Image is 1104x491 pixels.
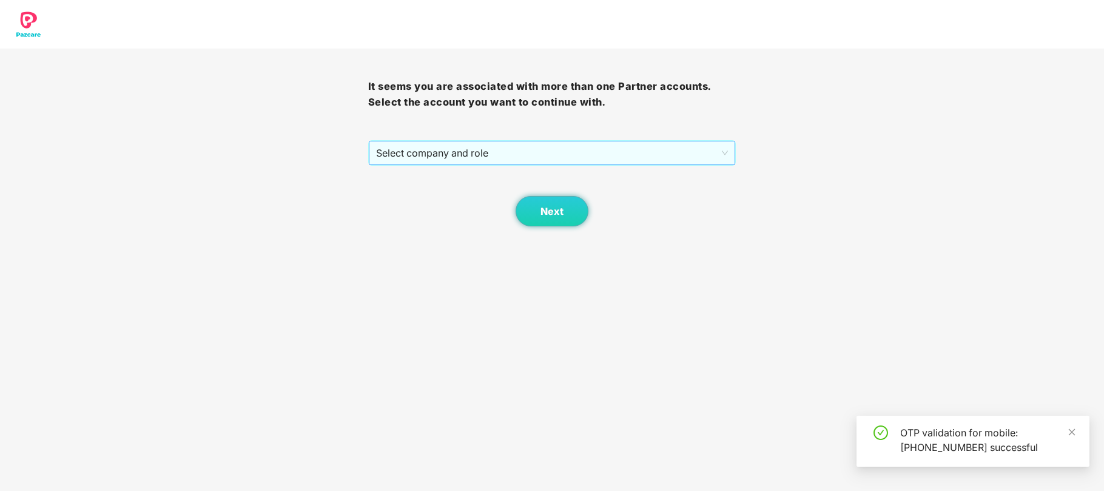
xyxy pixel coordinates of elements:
span: check-circle [873,425,888,440]
button: Next [516,196,588,226]
span: Select company and role [376,141,729,164]
h3: It seems you are associated with more than one Partner accounts. Select the account you want to c... [368,79,736,110]
span: Next [540,206,564,217]
div: OTP validation for mobile: [PHONE_NUMBER] successful [900,425,1075,455]
span: close [1068,428,1076,436]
